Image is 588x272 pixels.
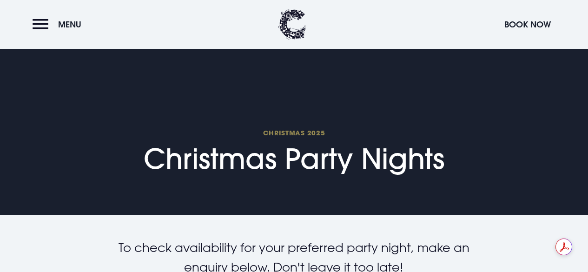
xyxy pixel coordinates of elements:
[144,128,444,175] h1: Christmas Party Nights
[278,9,306,40] img: Clandeboye Lodge
[33,14,86,34] button: Menu
[500,14,555,34] button: Book Now
[58,19,81,30] span: Menu
[144,128,444,137] span: Christmas 2025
